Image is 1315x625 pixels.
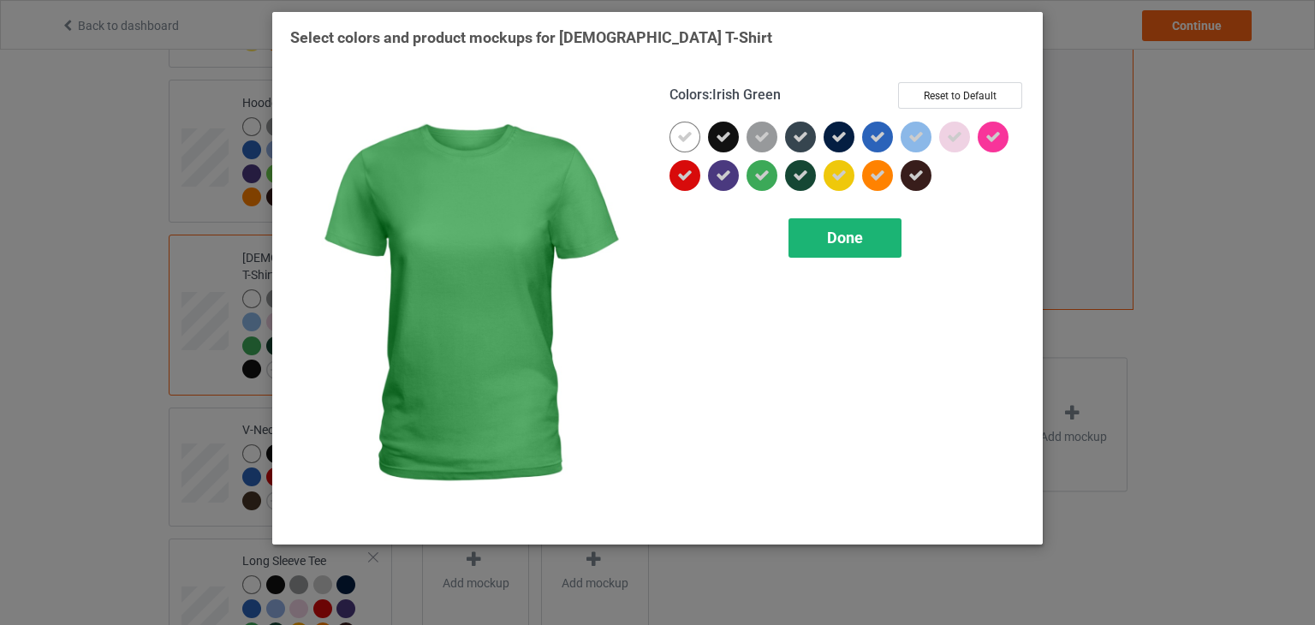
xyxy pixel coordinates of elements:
[669,86,781,104] h4: :
[290,82,646,527] img: regular.jpg
[669,86,709,103] span: Colors
[827,229,863,247] span: Done
[290,28,772,46] span: Select colors and product mockups for [DEMOGRAPHIC_DATA] T-Shirt
[712,86,781,103] span: Irish Green
[898,82,1022,109] button: Reset to Default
